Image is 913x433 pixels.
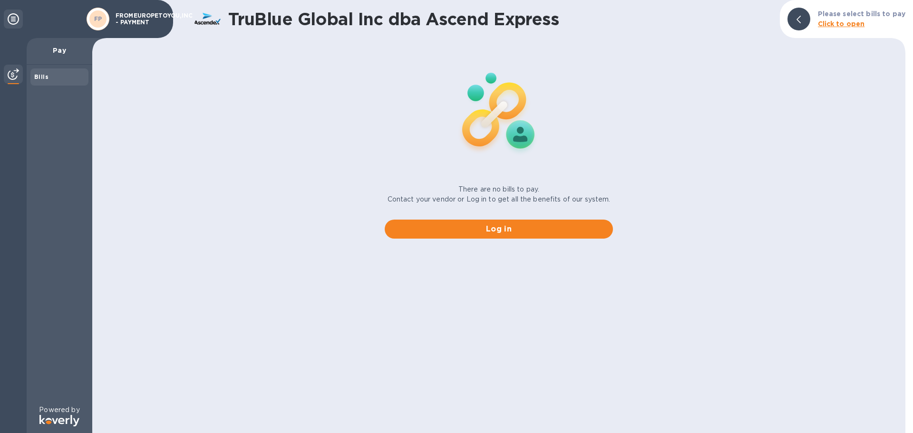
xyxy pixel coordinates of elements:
[34,46,85,55] p: Pay
[818,20,865,28] b: Click to open
[388,184,611,204] p: There are no bills to pay. Contact your vendor or Log in to get all the benefits of our system.
[392,223,605,235] span: Log in
[34,73,49,80] b: Bills
[116,12,163,26] p: FROMEUROPETOYOU,INC - PAYMENT
[94,15,102,22] b: FP
[818,10,905,18] b: Please select bills to pay
[228,9,772,29] h1: TruBlue Global Inc dba Ascend Express
[385,220,613,239] button: Log in
[39,405,79,415] p: Powered by
[39,415,79,426] img: Logo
